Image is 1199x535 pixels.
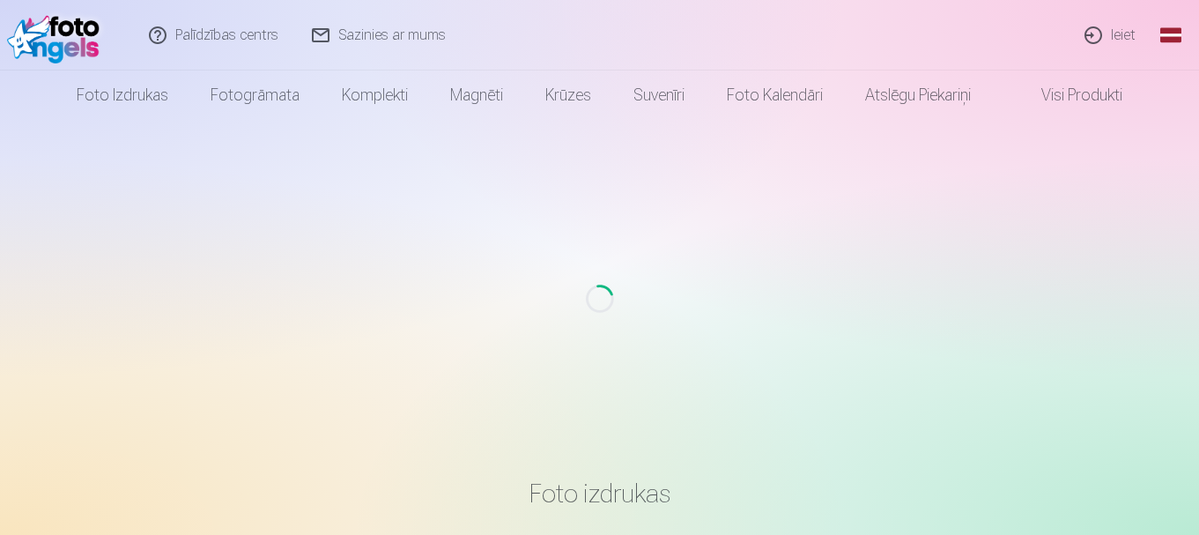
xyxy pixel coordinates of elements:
a: Krūzes [524,71,612,120]
a: Visi produkti [992,71,1143,120]
a: Suvenīri [612,71,706,120]
a: Fotogrāmata [189,71,321,120]
a: Foto kalendāri [706,71,844,120]
a: Komplekti [321,71,429,120]
a: Atslēgu piekariņi [844,71,992,120]
img: /fa1 [7,7,108,63]
a: Foto izdrukas [56,71,189,120]
a: Magnēti [429,71,524,120]
h3: Foto izdrukas [85,478,1114,509]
